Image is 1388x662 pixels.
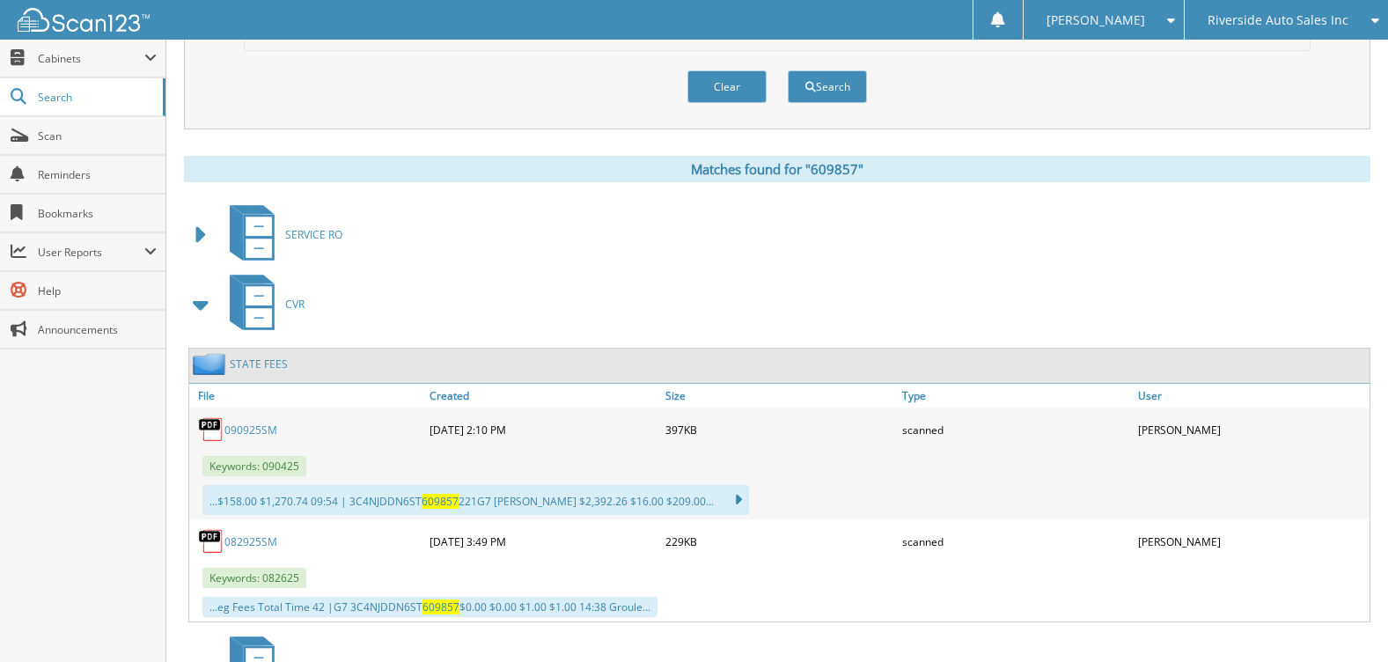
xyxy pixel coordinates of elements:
[425,412,661,447] div: [DATE] 2:10 PM
[898,524,1134,559] div: scanned
[285,227,342,242] span: SERVICE RO
[661,412,897,447] div: 397KB
[219,200,342,269] a: SERVICE RO
[38,283,157,298] span: Help
[38,129,157,143] span: Scan
[18,8,150,32] img: scan123-logo-white.svg
[184,156,1370,182] div: Matches found for "609857"
[687,70,767,103] button: Clear
[1208,15,1348,26] span: Riverside Auto Sales Inc
[1134,412,1370,447] div: [PERSON_NAME]
[38,322,157,337] span: Announcements
[224,534,277,549] a: 082925SM
[1047,15,1145,26] span: [PERSON_NAME]
[788,70,867,103] button: Search
[202,456,306,476] span: Keywords: 090425
[198,528,224,555] img: PDF.png
[425,384,661,408] a: Created
[422,599,459,614] span: 609857
[1300,577,1388,662] iframe: Chat Widget
[193,353,230,375] img: folder2.png
[189,384,425,408] a: File
[422,494,459,509] span: 609857
[38,90,154,105] span: Search
[202,568,306,588] span: Keywords: 082625
[198,416,224,443] img: PDF.png
[898,412,1134,447] div: scanned
[661,384,897,408] a: Size
[230,357,288,371] a: STATE FEES
[661,524,897,559] div: 229KB
[1134,384,1370,408] a: User
[898,384,1134,408] a: Type
[38,167,157,182] span: Reminders
[1134,524,1370,559] div: [PERSON_NAME]
[38,206,157,221] span: Bookmarks
[285,297,305,312] span: CVR
[219,269,305,339] a: CVR
[202,597,657,617] div: ...eg Fees Total Time 42 |G7 3C4NJDDN6ST $0.00 $0.00 $1.00 $1.00 14:38 Groule...
[224,423,277,438] a: 090925SM
[425,524,661,559] div: [DATE] 3:49 PM
[38,51,144,66] span: Cabinets
[38,245,144,260] span: User Reports
[202,485,749,515] div: ...$158.00 $1,270.74 09:54 | 3C4NJDDN6ST 221G7 [PERSON_NAME] $2,392.26 $16.00 $209.00...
